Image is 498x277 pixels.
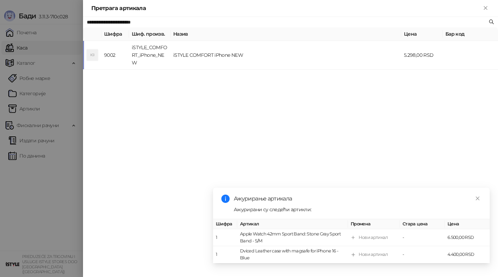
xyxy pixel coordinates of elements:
td: 9002 [101,41,129,70]
span: info-circle [221,195,230,203]
td: 1 [213,247,237,263]
th: Бар код [443,27,498,41]
td: Apple Watch 42mm Sport Band: Stone Gray Sport Band - S/M [237,230,348,247]
div: Нови артикал [359,234,388,241]
div: ICI [87,50,98,61]
div: Претрага артикала [91,4,481,12]
a: Close [474,195,481,202]
span: close [475,196,480,201]
th: Шиф. произв. [129,27,170,41]
th: Промена [348,219,400,229]
td: 1 [213,230,237,247]
td: iSTYLE COMFORT iPhone NEW [170,41,401,70]
td: - [400,247,445,263]
button: Close [481,4,490,12]
div: Нови артикал [359,251,388,258]
td: Dviced Leather case with magsafe for iPhone 16 - Blue [237,247,348,263]
td: 5.298,00 RSD [401,41,443,70]
th: Цена [401,27,443,41]
div: Ажурирани су следећи артикли: [234,206,481,213]
th: Цена [445,219,490,229]
th: Шифра [213,219,237,229]
th: Стара цена [400,219,445,229]
th: Назив [170,27,401,41]
td: - [400,230,445,247]
th: Шифра [101,27,129,41]
td: 6.500,00 RSD [445,230,490,247]
td: 4.400,00 RSD [445,247,490,263]
td: iSTYLE_COMFORT_iPhone_NEW [129,41,170,70]
div: Ажурирање артикала [234,195,481,203]
th: Артикал [237,219,348,229]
